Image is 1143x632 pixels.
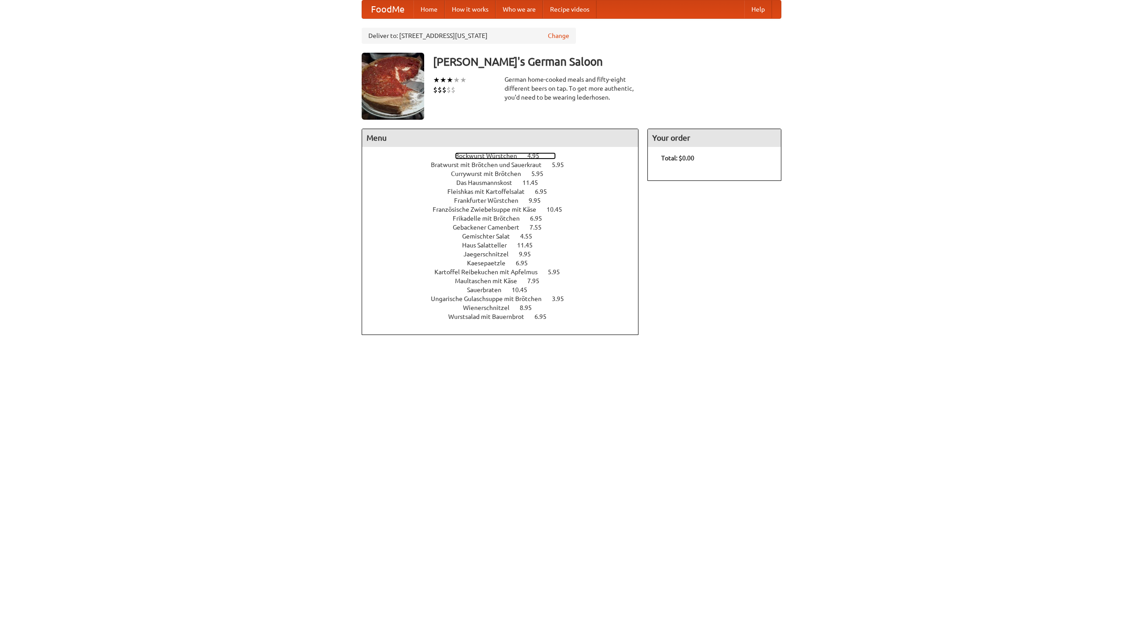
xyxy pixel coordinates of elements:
[456,179,521,186] span: Das Hausmannskost
[467,286,544,293] a: Sauerbraten 10.45
[447,188,534,195] span: Fleishkas mit Kartoffelsalat
[455,152,556,159] a: Bockwurst Würstchen 4.95
[552,161,573,168] span: 5.95
[453,224,528,231] span: Gebackener Camenbert
[431,295,551,302] span: Ungarische Gulaschsuppe mit Brötchen
[433,75,440,85] li: ★
[445,0,496,18] a: How it works
[463,251,517,258] span: Jaegerschnitzel
[451,170,560,177] a: Currywurst mit Brötchen 5.95
[467,259,514,267] span: Kaesepaetzle
[440,75,446,85] li: ★
[552,295,573,302] span: 3.95
[520,233,541,240] span: 4.55
[431,295,580,302] a: Ungarische Gulaschsuppe mit Brötchen 3.95
[527,152,548,159] span: 4.95
[520,304,541,311] span: 8.95
[530,215,551,222] span: 6.95
[431,161,580,168] a: Bratwurst mit Brötchen und Sauerkraut 5.95
[446,75,453,85] li: ★
[434,268,546,276] span: Kartoffel Reibekuchen mit Apfelmus
[467,286,510,293] span: Sauerbraten
[456,179,555,186] a: Das Hausmannskost 11.45
[548,31,569,40] a: Change
[467,259,544,267] a: Kaesepaetzle 6.95
[462,233,519,240] span: Gemischter Salat
[462,242,516,249] span: Haus Salatteller
[362,0,413,18] a: FoodMe
[362,53,424,120] img: angular.jpg
[448,313,533,320] span: Wurstsalad mit Bauernbrot
[413,0,445,18] a: Home
[522,179,547,186] span: 11.45
[431,161,551,168] span: Bratwurst mit Brötchen und Sauerkraut
[454,197,557,204] a: Frankfurter Würstchen 9.95
[505,75,638,102] div: German home-cooked meals and fifty-eight different beers on tap. To get more authentic, you'd nee...
[463,304,518,311] span: Wienerschnitzel
[463,304,548,311] a: Wienerschnitzel 8.95
[448,313,563,320] a: Wurstsalad mit Bauernbrot 6.95
[433,85,438,95] li: $
[434,268,576,276] a: Kartoffel Reibekuchen mit Apfelmus 5.95
[453,224,558,231] a: Gebackener Camenbert 7.55
[463,251,547,258] a: Jaegerschnitzel 9.95
[530,224,551,231] span: 7.55
[535,188,556,195] span: 6.95
[451,85,455,95] li: $
[455,152,526,159] span: Bockwurst Würstchen
[433,206,579,213] a: Französische Zwiebelsuppe mit Käse 10.45
[460,75,467,85] li: ★
[548,268,569,276] span: 5.95
[453,215,529,222] span: Frikadelle mit Brötchen
[453,75,460,85] li: ★
[529,197,550,204] span: 9.95
[496,0,543,18] a: Who we are
[438,85,442,95] li: $
[453,215,559,222] a: Frikadelle mit Brötchen 6.95
[648,129,781,147] h4: Your order
[543,0,597,18] a: Recipe videos
[433,206,545,213] span: Französische Zwiebelsuppe mit Käse
[442,85,446,95] li: $
[446,85,451,95] li: $
[362,129,638,147] h4: Menu
[516,259,537,267] span: 6.95
[517,242,542,249] span: 11.45
[527,277,548,285] span: 7.95
[519,251,540,258] span: 9.95
[433,53,781,71] h3: [PERSON_NAME]'s German Saloon
[462,233,549,240] a: Gemischter Salat 4.55
[454,197,527,204] span: Frankfurter Würstchen
[455,277,526,285] span: Maultaschen mit Käse
[531,170,552,177] span: 5.95
[661,155,694,162] b: Total: $0.00
[512,286,536,293] span: 10.45
[447,188,563,195] a: Fleishkas mit Kartoffelsalat 6.95
[462,242,549,249] a: Haus Salatteller 11.45
[451,170,530,177] span: Currywurst mit Brötchen
[546,206,571,213] span: 10.45
[744,0,772,18] a: Help
[362,28,576,44] div: Deliver to: [STREET_ADDRESS][US_STATE]
[455,277,556,285] a: Maultaschen mit Käse 7.95
[534,313,555,320] span: 6.95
